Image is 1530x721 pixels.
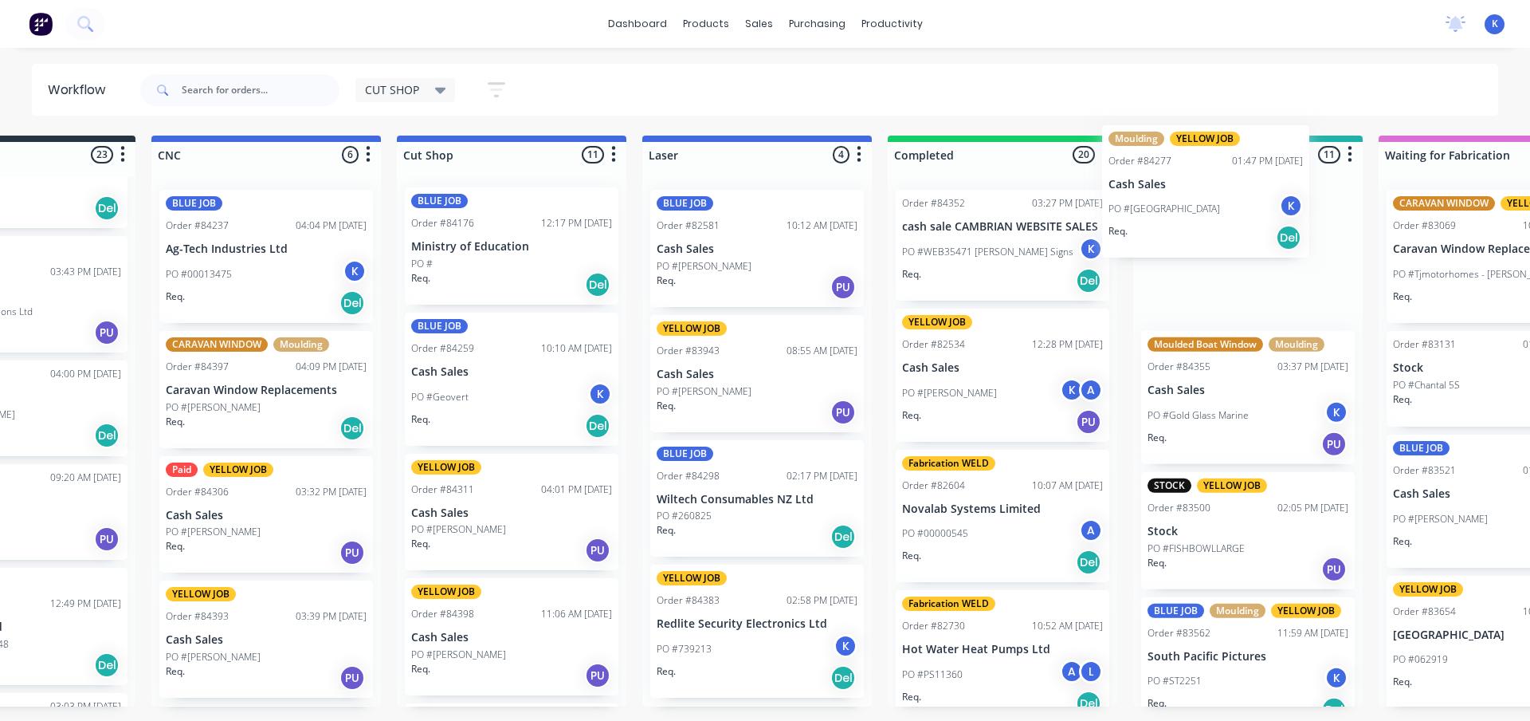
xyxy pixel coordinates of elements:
[365,81,419,98] span: CUT SHOP
[737,12,781,36] div: sales
[182,74,339,106] input: Search for orders...
[675,12,737,36] div: products
[29,12,53,36] img: Factory
[48,81,113,100] div: Workflow
[781,12,853,36] div: purchasing
[853,12,931,36] div: productivity
[600,12,675,36] a: dashboard
[1492,17,1498,31] span: K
